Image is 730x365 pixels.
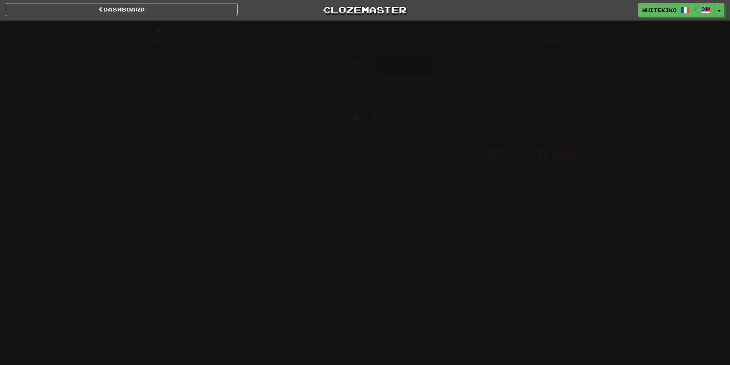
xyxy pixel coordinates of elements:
span: ? [435,56,443,74]
button: Report [552,149,583,162]
div: What's the score? [147,80,584,88]
button: î [358,90,373,106]
a: whitekiko / [638,3,715,17]
button: ô [394,90,410,106]
button: ë [339,90,354,106]
span: 50 % [535,38,547,44]
div: / [147,26,185,36]
span: Quelle est la [287,56,376,74]
button: Round history (alt+y) [514,149,529,162]
div: Mastered [535,38,584,44]
button: Help! [484,149,511,162]
button: Single letter hint - you only get 1 per sentence and score half the points! alt+h [367,111,382,124]
span: / [694,6,697,11]
button: œ [413,90,428,106]
button: è [284,90,299,106]
a: Clozemaster [249,3,481,16]
span: whitekiko [642,7,677,13]
button: Submit [341,128,389,146]
span: 0 [179,36,185,46]
button: ç [486,90,502,106]
button: ù [431,90,446,106]
button: é [302,90,318,106]
button: ü [468,90,483,106]
span: Score: [147,39,174,45]
button: â [247,90,262,106]
button: ï [376,90,391,106]
button: Switch sentence to multiple choice alt+p [348,111,364,124]
button: æ [266,90,281,106]
a: Dashboard [6,3,238,16]
button: à [229,90,244,106]
button: û [449,90,465,106]
button: ê [321,90,336,106]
